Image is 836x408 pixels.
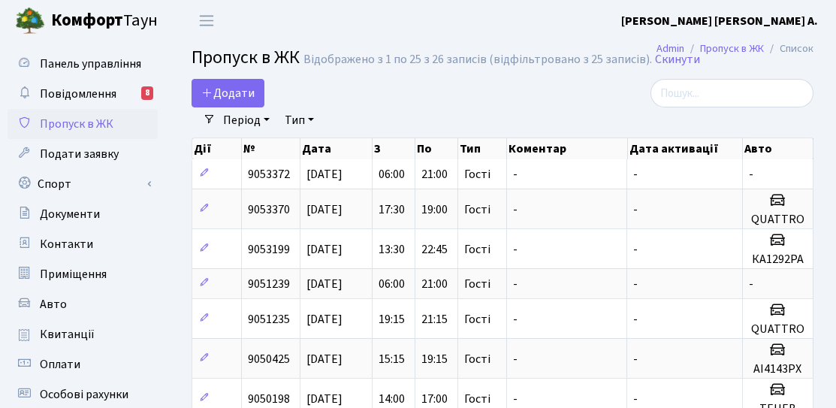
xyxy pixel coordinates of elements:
[8,349,158,379] a: Оплати
[15,6,45,36] img: logo.png
[749,213,807,227] h5: QUATTRO
[248,241,290,258] span: 9053199
[40,386,128,403] span: Особові рахунки
[421,391,448,407] span: 17:00
[300,138,373,159] th: Дата
[248,201,290,218] span: 9053370
[513,241,518,258] span: -
[306,201,343,218] span: [DATE]
[51,8,158,34] span: Таун
[379,391,405,407] span: 14:00
[248,276,290,292] span: 9051239
[415,138,458,159] th: По
[51,8,123,32] b: Комфорт
[633,311,638,328] span: -
[650,79,813,107] input: Пошук...
[464,168,490,180] span: Гості
[633,201,638,218] span: -
[464,393,490,405] span: Гості
[743,138,813,159] th: Авто
[700,41,764,56] a: Пропуск в ЖК
[306,311,343,328] span: [DATE]
[513,201,518,218] span: -
[8,169,158,199] a: Спорт
[749,166,753,183] span: -
[279,107,320,133] a: Тип
[464,243,490,255] span: Гості
[379,351,405,367] span: 15:15
[40,236,93,252] span: Контакти
[464,278,490,290] span: Гості
[40,296,67,313] span: Авто
[192,138,242,159] th: Дії
[633,166,638,183] span: -
[306,351,343,367] span: [DATE]
[421,241,448,258] span: 22:45
[192,79,264,107] a: Додати
[248,391,290,407] span: 9050198
[248,351,290,367] span: 9050425
[8,139,158,169] a: Подати заявку
[513,276,518,292] span: -
[306,166,343,183] span: [DATE]
[655,53,700,67] a: Скинути
[379,241,405,258] span: 13:30
[306,241,343,258] span: [DATE]
[749,276,753,292] span: -
[8,79,158,109] a: Повідомлення8
[8,229,158,259] a: Контакти
[379,166,405,183] span: 06:00
[40,356,80,373] span: Оплати
[464,204,490,216] span: Гості
[379,311,405,328] span: 19:15
[303,53,652,67] div: Відображено з 1 по 25 з 26 записів (відфільтровано з 25 записів).
[8,289,158,319] a: Авто
[621,13,818,29] b: [PERSON_NAME] [PERSON_NAME] А.
[458,138,507,159] th: Тип
[464,353,490,365] span: Гості
[141,86,153,100] div: 8
[656,41,684,56] a: Admin
[421,201,448,218] span: 19:00
[421,311,448,328] span: 21:15
[634,33,836,65] nav: breadcrumb
[8,259,158,289] a: Приміщення
[421,276,448,292] span: 21:00
[248,166,290,183] span: 9053372
[217,107,276,133] a: Період
[749,322,807,337] h5: QUATTRO
[633,351,638,367] span: -
[464,313,490,325] span: Гості
[421,166,448,183] span: 21:00
[306,276,343,292] span: [DATE]
[40,86,116,102] span: Повідомлення
[248,311,290,328] span: 9051235
[8,49,158,79] a: Панель управління
[513,311,518,328] span: -
[379,201,405,218] span: 17:30
[40,116,113,132] span: Пропуск в ЖК
[633,391,638,407] span: -
[8,199,158,229] a: Документи
[628,138,744,159] th: Дата активації
[373,138,415,159] th: З
[188,8,225,33] button: Переключити навігацію
[40,266,107,283] span: Приміщення
[40,326,95,343] span: Квитанції
[201,85,255,101] span: Додати
[40,146,119,162] span: Подати заявку
[513,351,518,367] span: -
[513,391,518,407] span: -
[749,362,807,376] h5: АІ4143РХ
[507,138,628,159] th: Коментар
[513,166,518,183] span: -
[421,351,448,367] span: 19:15
[749,252,807,267] h5: КА1292РА
[621,12,818,30] a: [PERSON_NAME] [PERSON_NAME] А.
[8,109,158,139] a: Пропуск в ЖК
[8,319,158,349] a: Квитанції
[306,391,343,407] span: [DATE]
[40,56,141,72] span: Панель управління
[192,44,300,71] span: Пропуск в ЖК
[764,41,813,57] li: Список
